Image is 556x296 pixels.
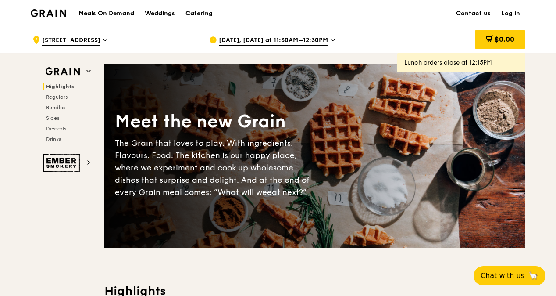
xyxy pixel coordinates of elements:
[46,94,68,100] span: Regulars
[46,115,59,121] span: Sides
[42,36,100,46] span: [STREET_ADDRESS]
[31,9,66,17] img: Grain
[481,271,524,281] span: Chat with us
[219,36,328,46] span: [DATE], [DATE] at 11:30AM–12:30PM
[46,83,74,90] span: Highlights
[180,0,218,27] a: Catering
[528,271,538,281] span: 🦙
[145,0,175,27] div: Weddings
[115,137,315,199] div: The Grain that loves to play. With ingredients. Flavours. Food. The kitchen is our happy place, w...
[495,35,514,43] span: $0.00
[404,58,518,67] div: Lunch orders close at 12:15PM
[43,64,83,79] img: Grain web logo
[267,188,307,197] span: eat next?”
[78,9,134,18] h1: Meals On Demand
[139,0,180,27] a: Weddings
[46,126,66,132] span: Desserts
[46,105,65,111] span: Bundles
[43,154,83,172] img: Ember Smokery web logo
[496,0,525,27] a: Log in
[185,0,213,27] div: Catering
[451,0,496,27] a: Contact us
[46,136,61,142] span: Drinks
[115,110,315,134] div: Meet the new Grain
[474,266,545,285] button: Chat with us🦙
